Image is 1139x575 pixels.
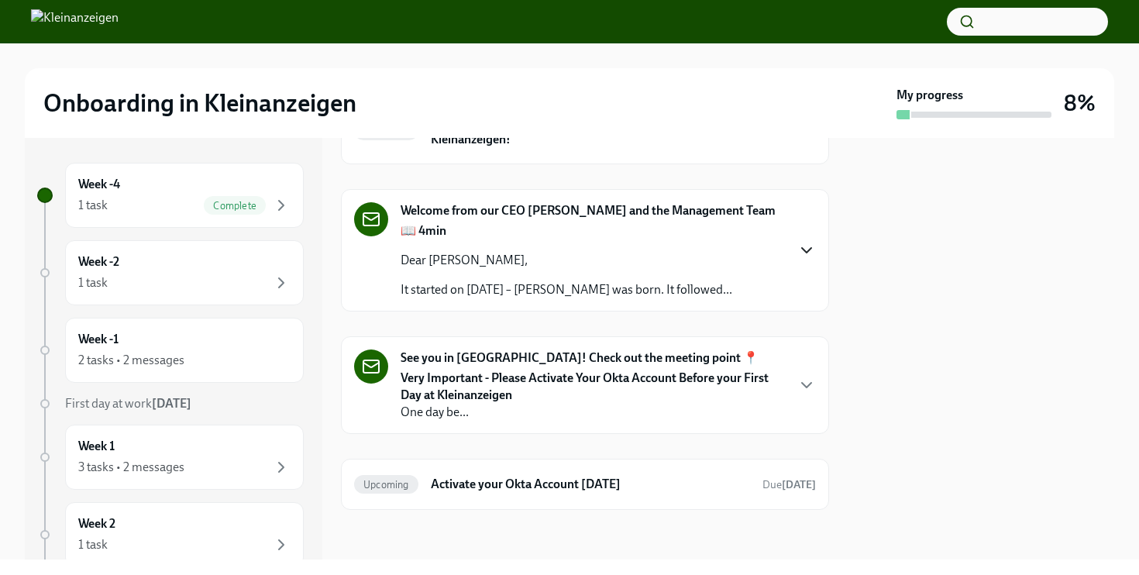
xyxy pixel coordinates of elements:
[401,202,776,219] strong: Welcome from our CEO [PERSON_NAME] and the Management Team
[762,477,816,492] span: November 1st, 2025 09:00
[78,459,184,476] div: 3 tasks • 2 messages
[354,472,816,497] a: UpcomingActivate your Okta Account [DATE]Due[DATE]
[354,479,418,491] span: Upcoming
[78,536,108,553] div: 1 task
[65,396,191,411] span: First day at work
[78,176,120,193] h6: Week -4
[78,197,108,214] div: 1 task
[401,223,446,238] strong: 📖 4min
[401,252,732,269] p: Dear [PERSON_NAME],
[152,396,191,411] strong: [DATE]
[37,502,304,567] a: Week 21 task
[37,395,304,412] a: First day at work[DATE]
[401,281,732,298] p: It started on [DATE] – [PERSON_NAME] was born. It followed...
[31,9,119,34] img: Kleinanzeigen
[204,200,266,212] span: Complete
[78,352,184,369] div: 2 tasks • 2 messages
[78,331,119,348] h6: Week -1
[37,163,304,228] a: Week -41 taskComplete
[896,87,963,104] strong: My progress
[78,438,115,455] h6: Week 1
[782,478,816,491] strong: [DATE]
[78,274,108,291] div: 1 task
[37,240,304,305] a: Week -21 task
[762,478,816,491] span: Due
[78,253,119,270] h6: Week -2
[401,349,759,367] strong: See you in [GEOGRAPHIC_DATA]! Check out the meeting point 📍
[1064,89,1096,117] h3: 8%
[401,370,769,402] strong: Very Important - Please Activate Your Okta Account Before your First Day at Kleinanzeigen
[37,318,304,383] a: Week -12 tasks • 2 messages
[43,88,356,119] h2: Onboarding in Kleinanzeigen
[37,425,304,490] a: Week 13 tasks • 2 messages
[431,476,750,493] h6: Activate your Okta Account [DATE]
[401,370,785,421] p: One day be...
[78,515,115,532] h6: Week 2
